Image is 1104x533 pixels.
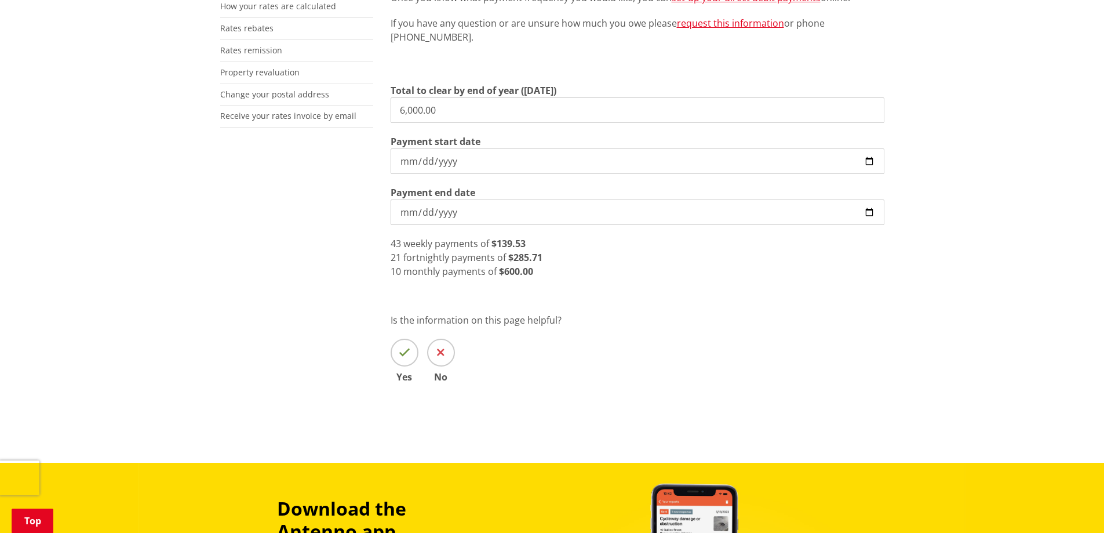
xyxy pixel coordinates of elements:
[220,89,329,100] a: Change your postal address
[391,372,418,382] span: Yes
[391,84,556,97] label: Total to clear by end of year ([DATE])
[491,237,526,250] strong: $139.53
[391,251,401,264] span: 21
[391,16,884,44] p: If you have any question or are unsure how much you owe please or phone [PHONE_NUMBER].
[220,67,300,78] a: Property revaluation
[391,265,401,278] span: 10
[508,251,542,264] strong: $285.71
[391,237,401,250] span: 43
[12,509,53,533] a: Top
[403,251,506,264] span: fortnightly payments of
[677,17,784,30] a: request this information
[220,45,282,56] a: Rates remission
[220,23,274,34] a: Rates rebates
[220,1,336,12] a: How your rates are calculated
[1051,484,1092,526] iframe: Messenger Launcher
[220,110,356,121] a: Receive your rates invoice by email
[403,237,489,250] span: weekly payments of
[391,313,884,327] p: Is the information on this page helpful?
[403,265,497,278] span: monthly payments of
[427,372,455,382] span: No
[499,265,533,278] strong: $600.00
[391,135,480,148] label: Payment start date
[391,186,475,200] label: Payment end date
